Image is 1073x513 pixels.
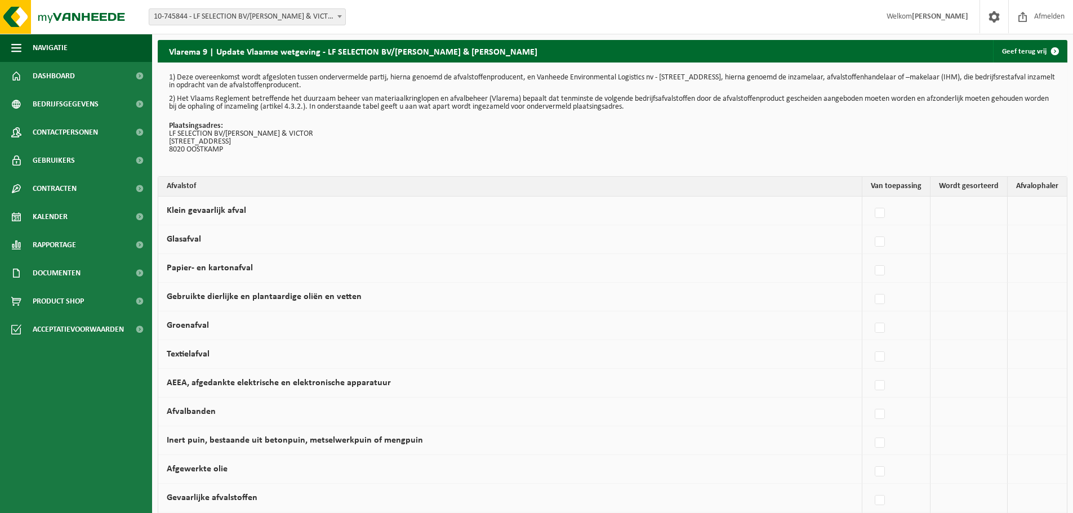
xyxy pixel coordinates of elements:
p: 2) Het Vlaams Reglement betreffende het duurzaam beheer van materiaalkringlopen en afvalbeheer (V... [169,95,1056,111]
label: Papier- en kartonafval [167,264,253,273]
th: Van toepassing [862,177,930,197]
span: Product Shop [33,287,84,315]
span: Rapportage [33,231,76,259]
label: Afgewerkte olie [167,465,228,474]
span: Acceptatievoorwaarden [33,315,124,344]
span: Gebruikers [33,146,75,175]
label: Gevaarlijke afvalstoffen [167,493,257,502]
label: Afvalbanden [167,407,216,416]
label: AEEA, afgedankte elektrische en elektronische apparatuur [167,378,391,387]
label: Gebruikte dierlijke en plantaardige oliën en vetten [167,292,362,301]
th: Afvalophaler [1008,177,1067,197]
label: Glasafval [167,235,201,244]
label: Groenafval [167,321,209,330]
th: Afvalstof [158,177,862,197]
span: Contracten [33,175,77,203]
strong: [PERSON_NAME] [912,12,968,21]
p: 1) Deze overeenkomst wordt afgesloten tussen ondervermelde partij, hierna genoemd de afvalstoffen... [169,74,1056,90]
strong: Plaatsingsadres: [169,122,223,130]
span: Documenten [33,259,81,287]
span: Kalender [33,203,68,231]
span: Bedrijfsgegevens [33,90,99,118]
label: Klein gevaarlijk afval [167,206,246,215]
label: Textielafval [167,350,210,359]
span: Navigatie [33,34,68,62]
span: 10-745844 - LF SELECTION BV/COLLETT & VICTOR - EMELGEM [149,9,345,25]
span: Dashboard [33,62,75,90]
th: Wordt gesorteerd [930,177,1008,197]
span: Contactpersonen [33,118,98,146]
span: 10-745844 - LF SELECTION BV/COLLETT & VICTOR - EMELGEM [149,8,346,25]
p: LF SELECTION BV/[PERSON_NAME] & VICTOR [STREET_ADDRESS] 8020 OOSTKAMP [169,122,1056,154]
h2: Vlarema 9 | Update Vlaamse wetgeving - LF SELECTION BV/[PERSON_NAME] & [PERSON_NAME] [158,40,549,62]
a: Geef terug vrij [993,40,1066,63]
label: Inert puin, bestaande uit betonpuin, metselwerkpuin of mengpuin [167,436,423,445]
